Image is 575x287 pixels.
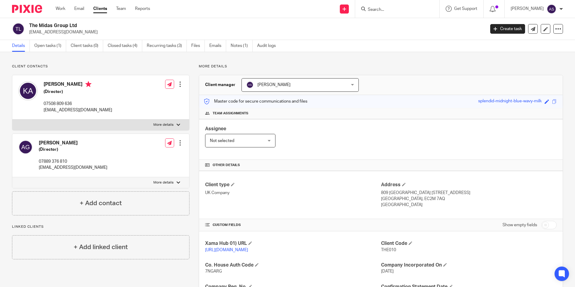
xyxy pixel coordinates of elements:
img: svg%3E [12,23,25,35]
a: Open tasks (1) [34,40,66,52]
span: [DATE] [381,269,394,273]
span: [PERSON_NAME] [257,83,291,87]
p: 809 [GEOGRAPHIC_DATA] [STREET_ADDRESS] [381,190,557,196]
img: Pixie [12,5,42,13]
p: [GEOGRAPHIC_DATA], EC2M 7AQ [381,196,557,202]
p: UK Company [205,190,381,196]
h4: + Add linked client [74,242,128,252]
img: svg%3E [246,81,254,88]
p: More details [153,180,174,185]
a: Email [74,6,84,12]
img: svg%3E [18,140,33,154]
span: Not selected [210,139,234,143]
p: [EMAIL_ADDRESS][DOMAIN_NAME] [39,165,107,171]
h4: Address [381,182,557,188]
h4: Company Incorporated On [381,262,557,268]
h5: (Director) [39,147,107,153]
a: Details [12,40,30,52]
span: Assignee [205,126,226,131]
a: Closed tasks (4) [108,40,142,52]
a: Notes (1) [231,40,253,52]
p: Client contacts [12,64,189,69]
div: splendid-midnight-blue-wavy-milk [478,98,542,105]
h4: Client type [205,182,381,188]
p: [GEOGRAPHIC_DATA] [381,202,557,208]
p: Master code for secure communications and files [204,98,307,104]
i: Primary [85,81,91,87]
a: Files [191,40,205,52]
img: svg%3E [547,4,556,14]
p: Linked clients [12,224,189,229]
h4: CUSTOM FIELDS [205,223,381,227]
p: 07889 376 810 [39,159,107,165]
a: Recurring tasks (3) [147,40,187,52]
h4: [PERSON_NAME] [39,140,107,146]
span: Team assignments [213,111,248,116]
p: [EMAIL_ADDRESS][DOMAIN_NAME] [29,29,481,35]
a: Audit logs [257,40,280,52]
h3: Client manager [205,82,235,88]
p: More details [199,64,563,69]
label: Show empty fields [503,222,537,228]
h4: Co. House Auth Code [205,262,381,268]
a: [URL][DOMAIN_NAME] [205,248,248,252]
a: Work [56,6,65,12]
span: THE010 [381,248,396,252]
a: Client tasks (0) [71,40,103,52]
a: Clients [93,6,107,12]
p: [EMAIL_ADDRESS][DOMAIN_NAME] [44,107,112,113]
span: Other details [213,163,240,168]
h2: The Midas Group Ltd [29,23,391,29]
h4: Client Code [381,240,557,247]
a: Team [116,6,126,12]
img: svg%3E [18,81,38,100]
h4: Xama Hub 01) URL [205,240,381,247]
h4: + Add contact [80,199,122,208]
span: 7NGARG [205,269,222,273]
span: Get Support [454,7,477,11]
input: Search [367,7,421,13]
p: 07508 809 636 [44,101,112,107]
h4: [PERSON_NAME] [44,81,112,89]
a: Emails [209,40,226,52]
h5: (Director) [44,89,112,95]
a: Create task [490,24,525,34]
a: Reports [135,6,150,12]
p: More details [153,122,174,127]
p: [PERSON_NAME] [511,6,544,12]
